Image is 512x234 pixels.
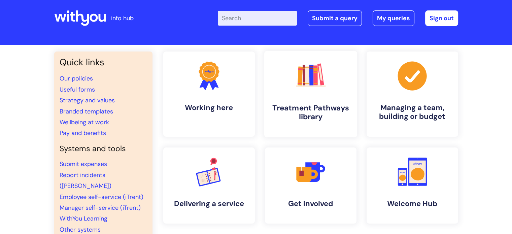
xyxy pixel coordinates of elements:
[60,193,143,201] a: Employee self-service (iTrent)
[308,10,362,26] a: Submit a query
[60,107,113,115] a: Branded templates
[60,96,115,104] a: Strategy and values
[218,11,297,26] input: Search
[270,199,351,208] h4: Get involved
[169,103,249,112] h4: Working here
[60,57,147,68] h3: Quick links
[60,204,141,212] a: Manager self-service (iTrent)
[270,103,352,122] h4: Treatment Pathways library
[60,144,147,154] h4: Systems and tools
[60,118,109,126] a: Wellbeing at work
[60,86,95,94] a: Useful forms
[60,129,106,137] a: Pay and benefits
[169,199,249,208] h4: Delivering a service
[163,147,255,224] a: Delivering a service
[372,103,453,121] h4: Managing a team, building or budget
[111,13,134,24] p: info hub
[218,10,458,26] div: | -
[367,52,458,137] a: Managing a team, building or budget
[60,226,101,234] a: Other systems
[60,214,107,223] a: WithYou Learning
[163,52,255,137] a: Working here
[60,171,111,190] a: Report incidents ([PERSON_NAME])
[264,51,357,137] a: Treatment Pathways library
[60,160,107,168] a: Submit expenses
[373,10,414,26] a: My queries
[265,147,356,224] a: Get involved
[372,199,453,208] h4: Welcome Hub
[60,74,93,82] a: Our policies
[367,147,458,224] a: Welcome Hub
[425,10,458,26] a: Sign out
